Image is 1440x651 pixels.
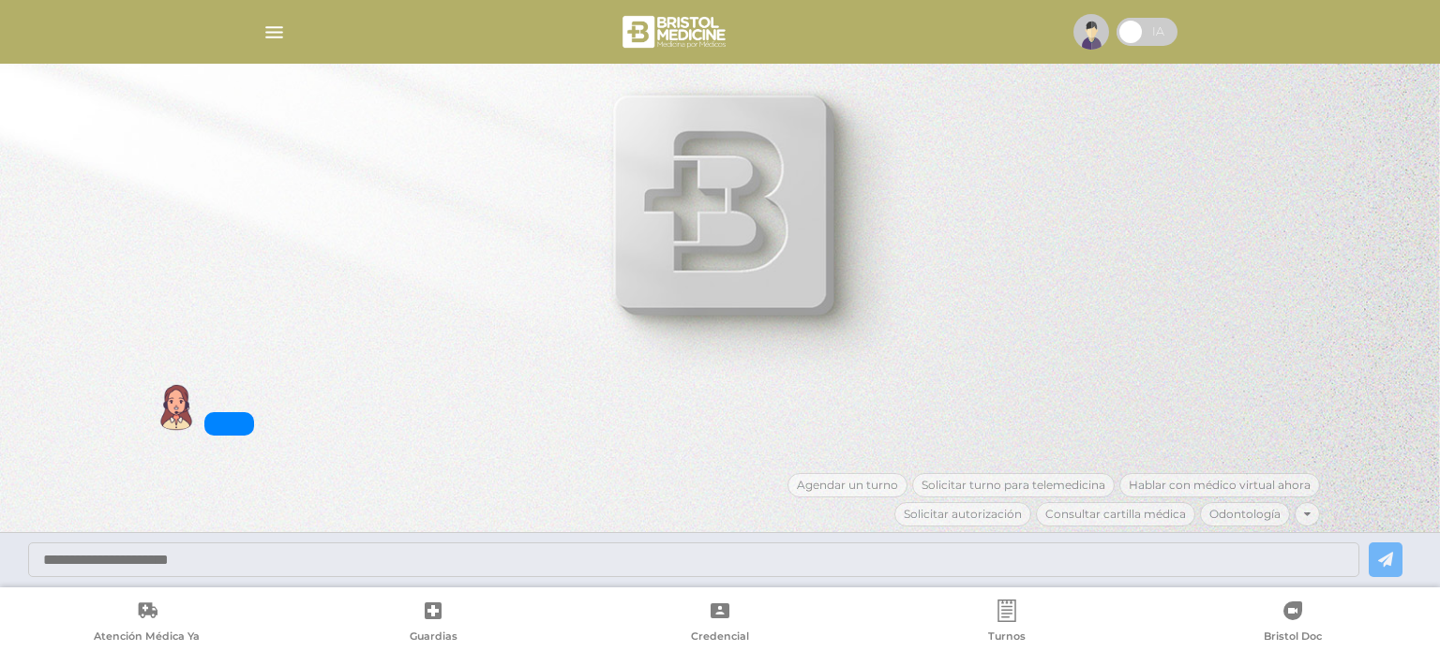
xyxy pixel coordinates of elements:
[1149,599,1436,647] a: Bristol Doc
[691,629,749,646] span: Credencial
[620,9,731,54] img: bristol-medicine-blanco.png
[262,21,286,44] img: Cober_menu-lines-white.svg
[1073,14,1109,50] img: profile-placeholder.svg
[1264,629,1322,646] span: Bristol Doc
[4,599,291,647] a: Atención Médica Ya
[863,599,1150,647] a: Turnos
[410,629,457,646] span: Guardias
[291,599,577,647] a: Guardias
[94,629,200,646] span: Atención Médica Ya
[988,629,1026,646] span: Turnos
[577,599,863,647] a: Credencial
[153,384,200,431] img: Cober IA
